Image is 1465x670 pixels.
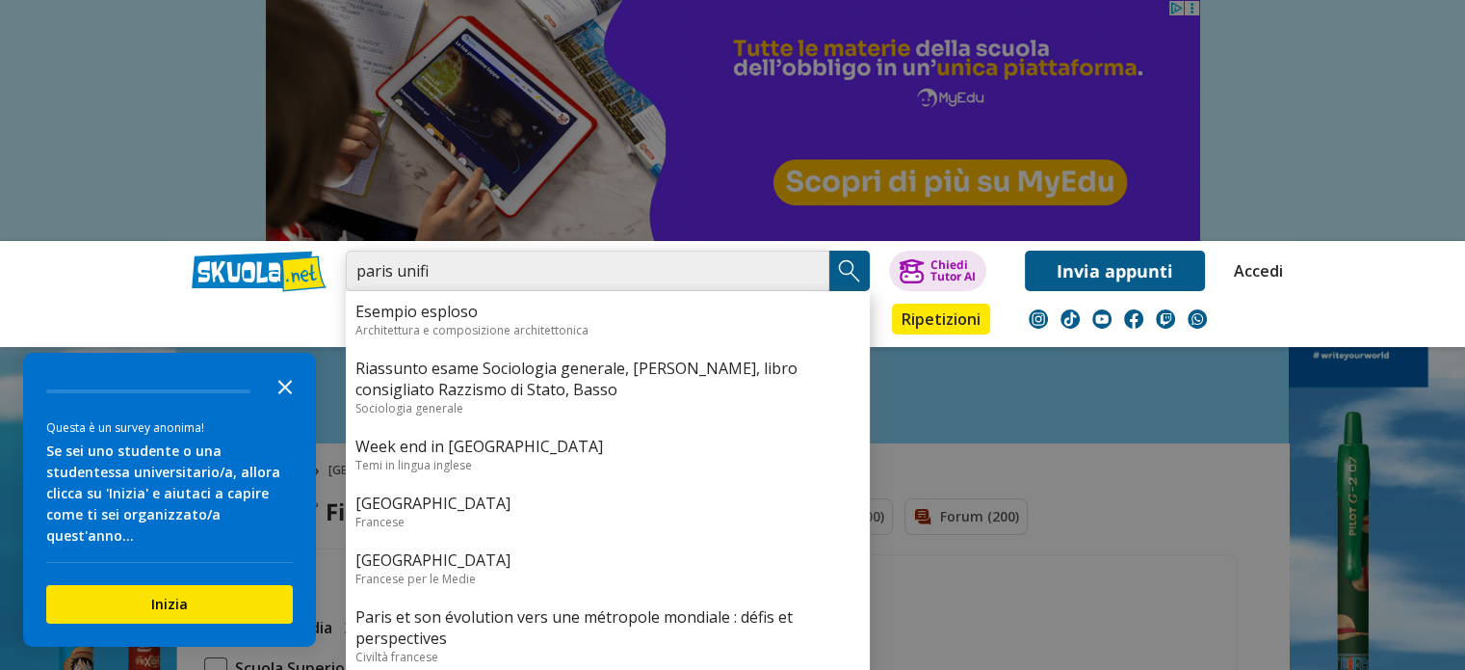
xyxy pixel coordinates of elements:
[341,304,428,338] a: Appunti
[1188,309,1207,329] img: WhatsApp
[1092,309,1112,329] img: youtube
[46,585,293,624] button: Inizia
[355,457,860,473] div: Temi in lingua inglese
[346,251,829,291] input: Cerca appunti, riassunti o versioni
[929,259,975,282] div: Chiedi Tutor AI
[889,251,986,291] button: ChiediTutor AI
[355,322,860,338] div: Architettura e composizione architettonica
[1156,309,1175,329] img: twitch
[355,649,860,665] div: Civiltà francese
[355,400,860,416] div: Sociologia generale
[46,441,293,547] div: Se sei uno studente o una studentessa universitario/a, allora clicca su 'Inizia' e aiutaci a capi...
[23,353,316,647] div: Survey
[355,436,860,457] a: Week end in [GEOGRAPHIC_DATA]
[1029,309,1048,329] img: instagram
[355,358,860,400] a: Riassunto esame Sociologia generale, [PERSON_NAME], libro consigliato Razzismo di Stato, Basso
[355,514,860,530] div: Francese
[355,549,860,571] a: [GEOGRAPHIC_DATA]
[266,366,304,405] button: Close the survey
[355,493,860,514] a: [GEOGRAPHIC_DATA]
[46,418,293,437] div: Questa è un survey anonima!
[355,571,860,587] div: Francese per le Medie
[892,304,990,335] a: Ripetizioni
[355,301,860,322] a: Esempio esploso
[829,251,870,291] button: Search Button
[1060,309,1080,329] img: tiktok
[1124,309,1143,329] img: facebook
[355,606,860,649] a: Paris et son évolution vers une métropole mondiale : défis et perspectives
[1234,251,1274,291] a: Accedi
[1025,251,1205,291] a: Invia appunti
[835,256,864,285] img: Cerca appunti, riassunti o versioni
